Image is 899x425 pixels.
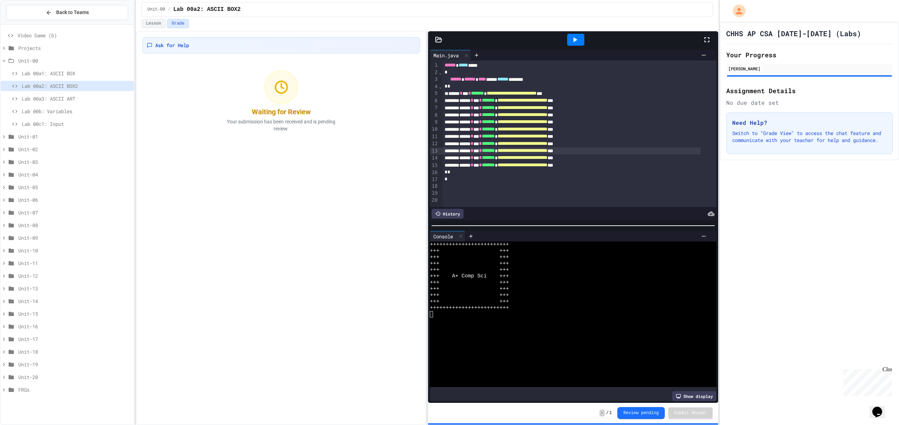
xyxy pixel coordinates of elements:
span: +++ +++ [430,260,509,267]
p: Switch to "Grade View" to access the chat feature and communicate with your teacher for help and ... [732,130,887,144]
p: Your submission has been received and is pending review. [218,118,344,132]
span: Unit-02 [18,146,131,153]
div: Console [430,233,457,240]
button: Review pending [617,407,665,419]
span: Unit-00 [18,57,131,64]
div: 13 [430,148,439,155]
span: +++ +++ [430,254,509,260]
span: Unit-19 [18,361,131,368]
span: Unit-00 [147,7,165,12]
button: Submit Answer [668,407,713,419]
span: Unit-07 [18,209,131,216]
div: 10 [430,126,439,133]
span: +++ +++ [430,286,509,292]
div: 8 [430,112,439,119]
span: Unit-12 [18,272,131,279]
button: Lesson [142,19,166,28]
span: Lab 00c1: Input [22,120,131,128]
span: Unit-01 [18,133,131,140]
span: Video Game (b) [18,32,131,39]
span: / [168,7,170,12]
div: Chat with us now!Close [3,3,48,45]
span: Unit-14 [18,297,131,305]
button: Back to Teams [6,5,128,20]
h3: Need Help? [732,118,887,127]
div: [PERSON_NAME] [728,65,891,72]
div: Main.java [430,52,462,59]
div: 12 [430,140,439,147]
span: Unit-16 [18,323,131,330]
span: Lab 00a3: ASCII ART [22,95,131,102]
span: Unit-10 [18,247,131,254]
span: Projects [18,44,131,52]
span: 1 [609,410,612,416]
span: FRQs [18,386,131,393]
span: Unit-11 [18,259,131,267]
div: History [432,209,464,219]
span: +++ +++ [430,279,509,286]
span: Unit-18 [18,348,131,355]
span: Unit-09 [18,234,131,242]
span: Unit-05 [18,183,131,191]
span: Lab 00a2: ASCII BOX2 [22,82,131,90]
span: Fold line [439,70,442,75]
div: 18 [430,183,439,190]
div: 3 [430,76,439,83]
span: / [606,410,609,416]
span: Unit-13 [18,285,131,292]
span: +++++++++++++++++++++++++ [430,242,509,248]
iframe: chat widget [870,397,892,418]
div: 5 [430,90,439,97]
div: 19 [430,190,439,197]
span: Submit Answer [674,410,707,416]
span: +++ +++ [430,292,509,298]
span: +++ A+ Comp Sci +++ [430,273,509,279]
span: +++ +++ [430,267,509,273]
div: 15 [430,162,439,169]
div: 20 [430,197,439,204]
span: Unit-20 [18,373,131,381]
div: Waiting for Review [252,107,311,117]
div: 11 [430,133,439,140]
div: 14 [430,155,439,162]
button: Grade [167,19,189,28]
iframe: chat widget [841,366,892,396]
span: Fold line [439,84,442,89]
span: Unit-15 [18,310,131,317]
span: Back to Teams [56,9,89,16]
span: Lab 00b: Variables [22,108,131,115]
span: Unit-08 [18,221,131,229]
span: +++ +++ [430,248,509,254]
h2: Your Progress [726,50,893,60]
span: Unit-04 [18,171,131,178]
div: Main.java [430,50,471,60]
div: 6 [430,97,439,104]
span: Lab 00a2: ASCII BOX2 [173,5,241,14]
div: My Account [726,3,747,19]
span: Ask for Help [155,42,189,49]
span: Unit-03 [18,158,131,166]
span: Lab 00a1: ASCII BOX [22,70,131,77]
div: 1 [430,62,439,69]
span: +++ +++ [430,298,509,305]
div: 2 [430,69,439,76]
div: 9 [430,119,439,126]
span: Unit-06 [18,196,131,204]
span: - [599,410,605,417]
div: 4 [430,83,439,90]
div: 7 [430,104,439,111]
div: No due date set [726,98,893,107]
div: Console [430,231,465,242]
span: +++++++++++++++++++++++++ [430,305,509,311]
h2: Assignment Details [726,86,893,96]
div: 16 [430,169,439,176]
span: Unit-17 [18,335,131,343]
div: 17 [430,176,439,183]
div: Show display [672,391,716,401]
h1: CHHS AP CSA [DATE]-[DATE] (Labs) [726,28,861,38]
